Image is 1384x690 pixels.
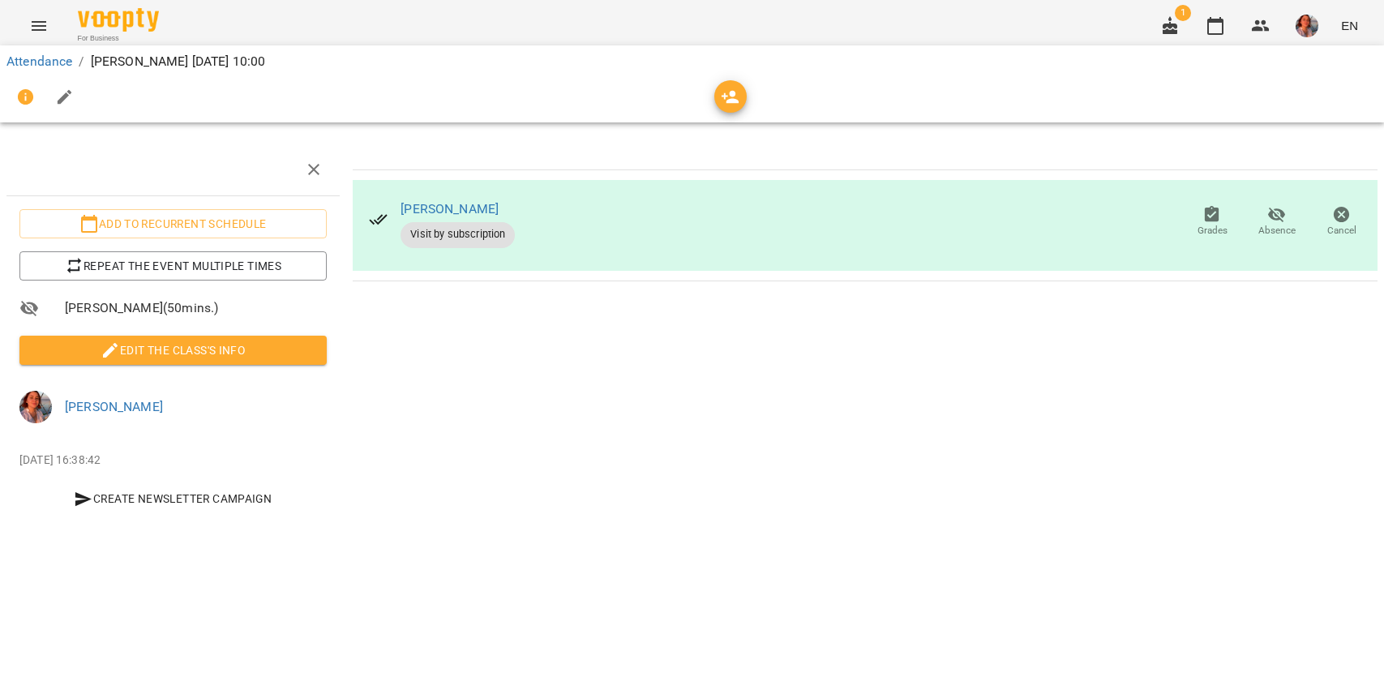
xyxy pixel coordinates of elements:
[1341,17,1358,34] span: EN
[32,256,314,276] span: Repeat the event multiple times
[1296,15,1318,37] img: 1ca8188f67ff8bc7625fcfef7f64a17b.jpeg
[1180,199,1245,245] button: Grades
[78,33,159,44] span: For Business
[26,489,320,508] span: Create Newsletter Campaign
[1175,5,1191,21] span: 1
[91,52,266,71] p: [PERSON_NAME] [DATE] 10:00
[1198,224,1228,238] span: Grades
[401,227,515,242] span: Visit by subscription
[32,214,314,234] span: Add to recurrent schedule
[1327,224,1356,238] span: Cancel
[78,8,159,32] img: Voopty Logo
[65,399,163,414] a: [PERSON_NAME]
[19,452,327,469] p: [DATE] 16:38:42
[32,341,314,360] span: Edit the class's Info
[6,52,1378,71] nav: breadcrumb
[19,6,58,45] button: Menu
[19,209,327,238] button: Add to recurrent schedule
[19,336,327,365] button: Edit the class's Info
[19,391,52,423] img: 1ca8188f67ff8bc7625fcfef7f64a17b.jpeg
[401,201,499,216] a: [PERSON_NAME]
[65,298,327,318] span: [PERSON_NAME] ( 50 mins. )
[1309,199,1374,245] button: Cancel
[79,52,84,71] li: /
[1245,199,1309,245] button: Absence
[1335,11,1365,41] button: EN
[6,54,72,69] a: Attendance
[19,251,327,281] button: Repeat the event multiple times
[19,484,327,513] button: Create Newsletter Campaign
[1258,224,1296,238] span: Absence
